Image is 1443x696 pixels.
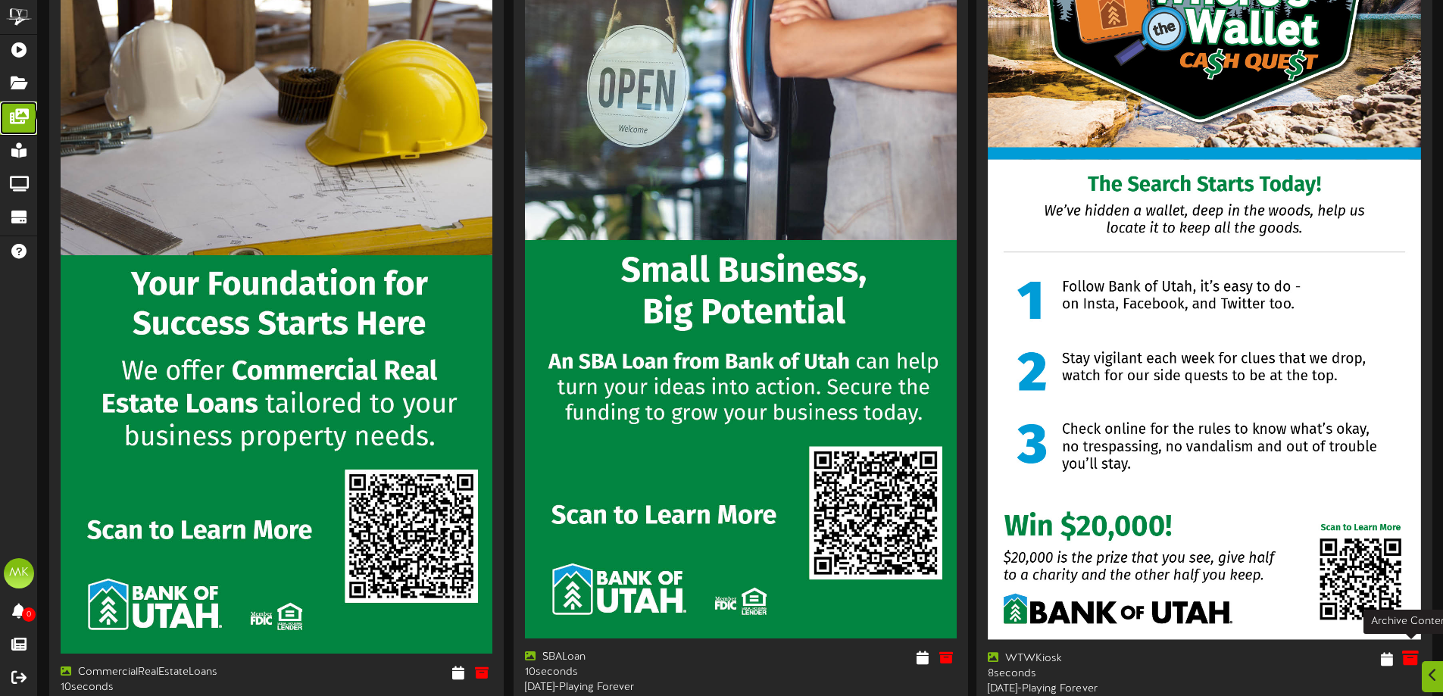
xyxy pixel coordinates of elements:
[525,650,729,665] div: SBALoan
[988,681,1193,696] div: [DATE] - Playing Forever
[4,558,34,588] div: MK
[22,607,36,622] span: 0
[988,651,1193,666] div: WTWKiosk
[525,680,729,695] div: [DATE] - Playing Forever
[61,680,265,695] div: 10 seconds
[61,665,265,680] div: CommercialRealEstateLoans
[525,665,729,680] div: 10 seconds
[988,666,1193,681] div: 8 seconds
